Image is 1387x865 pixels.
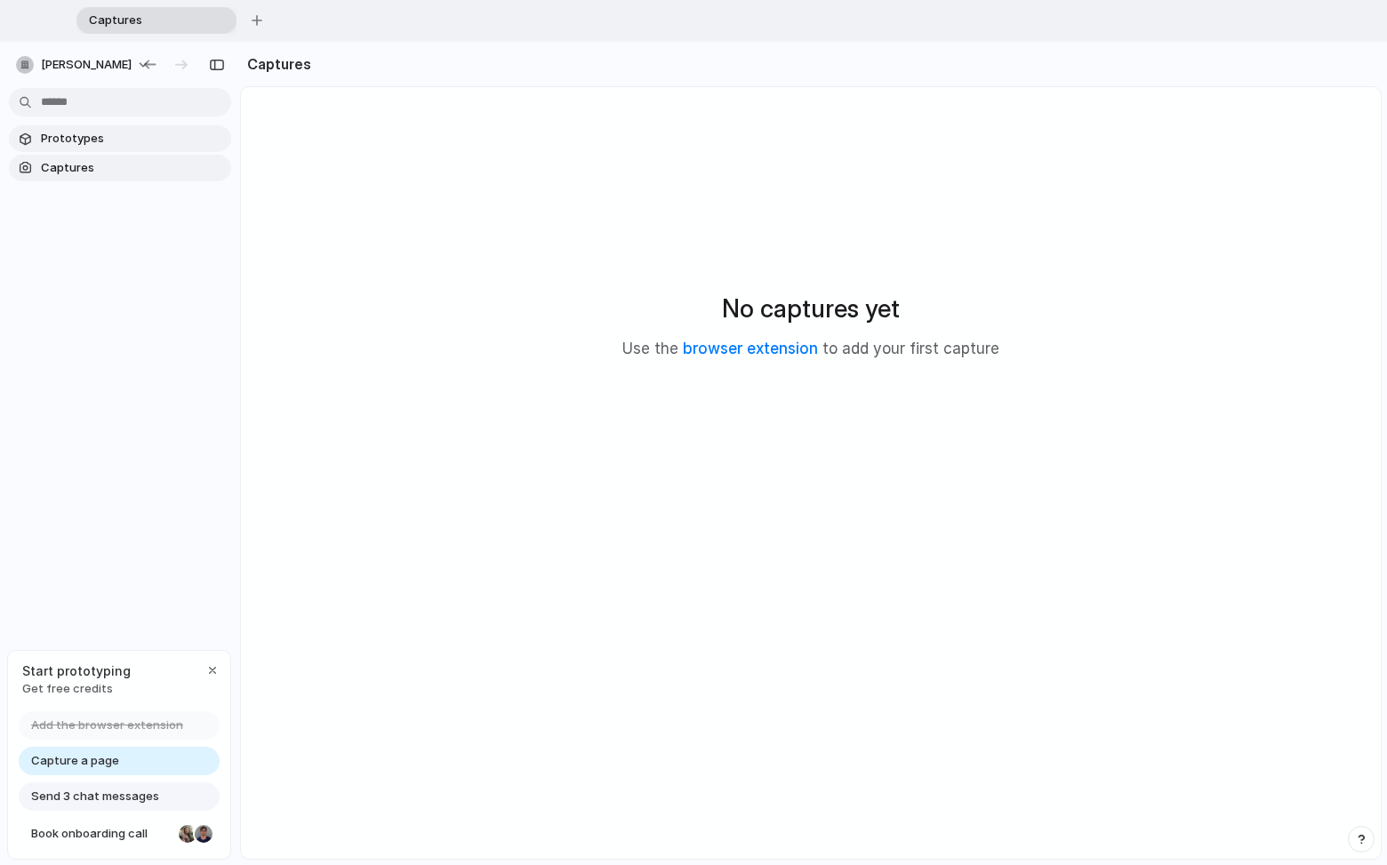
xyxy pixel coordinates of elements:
span: Book onboarding call [31,825,172,843]
a: Prototypes [9,125,231,152]
a: Book onboarding call [19,820,220,848]
div: Christian Iacullo [193,823,214,845]
span: Captures [82,12,208,29]
span: Capture a page [31,752,119,770]
a: Captures [9,155,231,181]
span: [PERSON_NAME] [41,56,132,74]
span: Captures [41,159,224,177]
button: [PERSON_NAME] [9,51,159,79]
span: Send 3 chat messages [31,788,159,805]
p: Use the to add your first capture [622,338,999,361]
h2: No captures yet [722,290,900,327]
div: Nicole Kubica [177,823,198,845]
span: Add the browser extension [31,717,183,734]
span: Prototypes [41,130,224,148]
div: Captures [76,7,237,34]
span: Start prototyping [22,661,131,680]
span: Get free credits [22,680,131,698]
a: browser extension [683,340,818,357]
h2: Captures [240,53,311,75]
